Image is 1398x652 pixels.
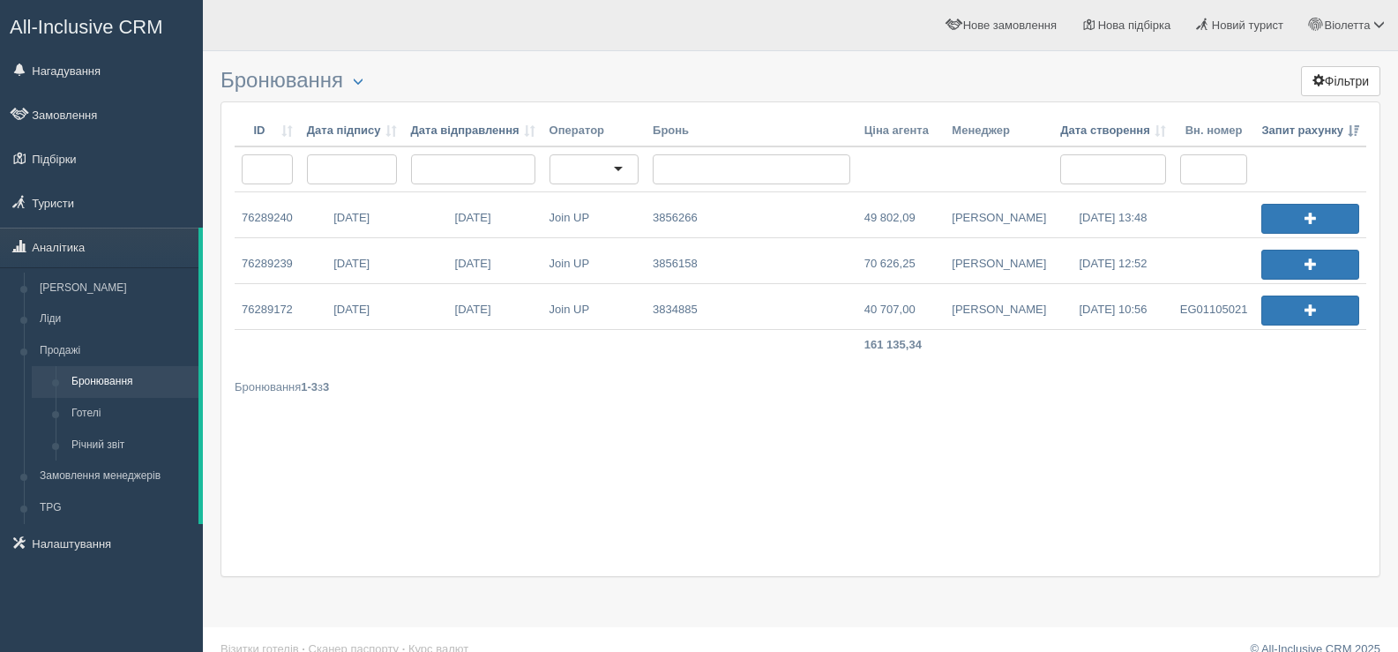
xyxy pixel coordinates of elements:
[857,192,943,237] a: 49 802,09
[1173,284,1255,329] a: EG01105021
[404,238,542,283] a: [DATE]
[1053,284,1173,329] a: [DATE] 10:56
[242,123,293,139] a: ID
[542,238,646,283] a: Join UP
[235,192,300,237] a: 76289240
[32,335,198,367] a: Продажі
[32,461,198,492] a: Замовлення менеджерів
[32,304,198,335] a: Ліди
[945,192,1053,237] a: [PERSON_NAME]
[945,116,1053,147] th: Менеджер
[857,284,946,329] a: 40 707,00
[542,284,646,329] a: Join UP
[307,123,397,139] a: Дата підпису
[1053,238,1173,283] a: [DATE] 12:52
[857,330,946,361] td: 161 135,34
[963,19,1057,32] span: Нове замовлення
[300,284,404,329] a: [DATE]
[64,430,198,461] a: Річний звіт
[1053,192,1173,237] a: [DATE] 13:48
[857,238,946,283] a: 70 626,25
[301,380,318,393] b: 1-3
[945,238,1053,283] a: [PERSON_NAME]
[646,192,857,237] a: 3856266
[235,284,300,329] a: 76289172
[1098,19,1171,32] span: Нова підбірка
[10,16,163,38] span: All-Inclusive CRM
[64,398,198,430] a: Готелі
[646,284,857,329] a: 3834885
[404,284,542,329] a: [DATE]
[32,273,198,304] a: [PERSON_NAME]
[1,1,202,49] a: All-Inclusive CRM
[404,192,542,237] a: [DATE]
[235,238,300,283] a: 76289239
[411,123,535,139] a: Дата відправлення
[646,116,857,147] th: Бронь
[1261,123,1359,139] a: Запит рахунку
[235,378,1366,395] div: Бронювання з
[542,116,646,147] th: Оператор
[857,116,946,147] th: Ціна агента
[945,284,1053,329] a: [PERSON_NAME]
[1324,19,1370,32] span: Віолетта
[542,192,641,237] a: Join UP
[1060,123,1166,139] a: Дата створення
[323,380,329,393] b: 3
[300,192,404,237] a: [DATE]
[646,238,857,283] a: 3856158
[1212,19,1283,32] span: Новий турист
[1173,116,1255,147] th: Вн. номер
[221,69,1380,93] h3: Бронювання
[64,366,198,398] a: Бронювання
[1301,66,1380,96] button: Фільтри
[32,492,198,524] a: TPG
[300,238,404,283] a: [DATE]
